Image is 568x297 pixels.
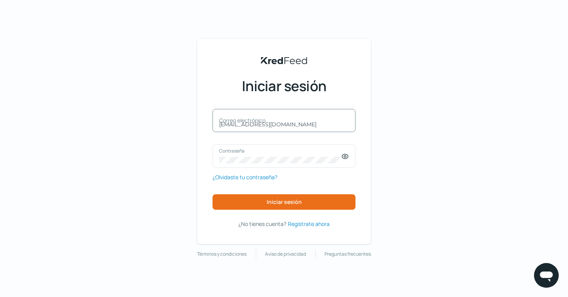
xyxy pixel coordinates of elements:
button: Iniciar sesión [213,194,355,210]
a: Preguntas frecuentes [325,250,371,258]
font: Aviso de privacidad [265,251,306,257]
a: Aviso de privacidad [265,250,306,258]
font: Términos y condiciones [197,251,247,257]
a: Regístrate ahora [288,219,330,229]
font: ¿No tienes cuenta? [238,220,286,227]
font: Preguntas frecuentes [325,251,371,257]
font: Correo electrónico [219,117,265,124]
font: Iniciar sesión [242,76,327,95]
font: Regístrate ahora [288,220,330,227]
a: ¿Olvidaste tu contraseña? [213,172,277,182]
font: Contraseña [219,148,245,154]
img: icono de chat [539,268,554,283]
font: ¿Olvidaste tu contraseña? [213,173,277,181]
font: Iniciar sesión [267,198,302,205]
a: Términos y condiciones [197,250,247,258]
